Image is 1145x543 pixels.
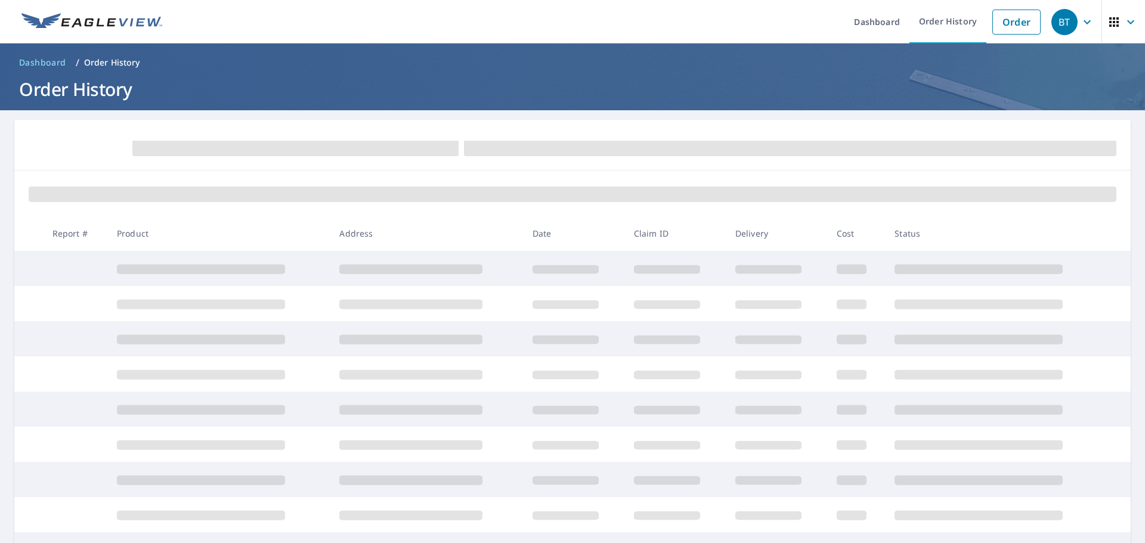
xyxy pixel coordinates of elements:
[14,53,1131,72] nav: breadcrumb
[992,10,1041,35] a: Order
[14,53,71,72] a: Dashboard
[1051,9,1078,35] div: BT
[827,216,886,251] th: Cost
[726,216,827,251] th: Delivery
[43,216,107,251] th: Report #
[624,216,726,251] th: Claim ID
[330,216,522,251] th: Address
[107,216,330,251] th: Product
[19,57,66,69] span: Dashboard
[76,55,79,70] li: /
[523,216,624,251] th: Date
[21,13,162,31] img: EV Logo
[885,216,1108,251] th: Status
[84,57,140,69] p: Order History
[14,77,1131,101] h1: Order History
